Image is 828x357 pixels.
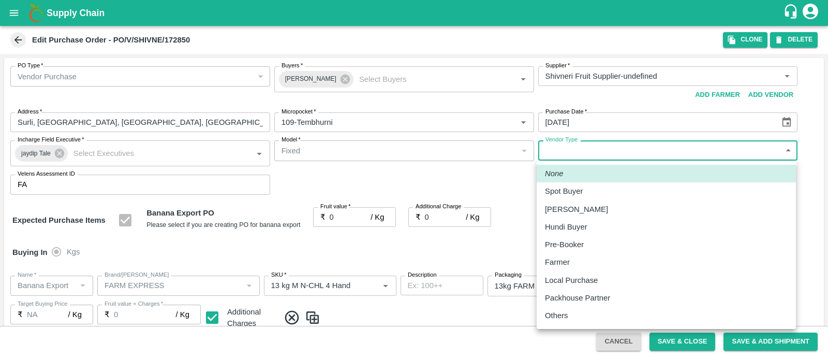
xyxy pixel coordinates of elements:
p: [PERSON_NAME] [545,204,608,215]
p: Local Purchase [545,275,598,286]
p: Farmer [545,256,570,268]
p: Pre-Booker [545,239,584,250]
p: Spot Buyer [545,185,583,197]
p: Hundi Buyer [545,221,587,233]
em: None [545,168,564,179]
p: Packhouse Partner [545,292,610,304]
p: Others [545,310,568,321]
